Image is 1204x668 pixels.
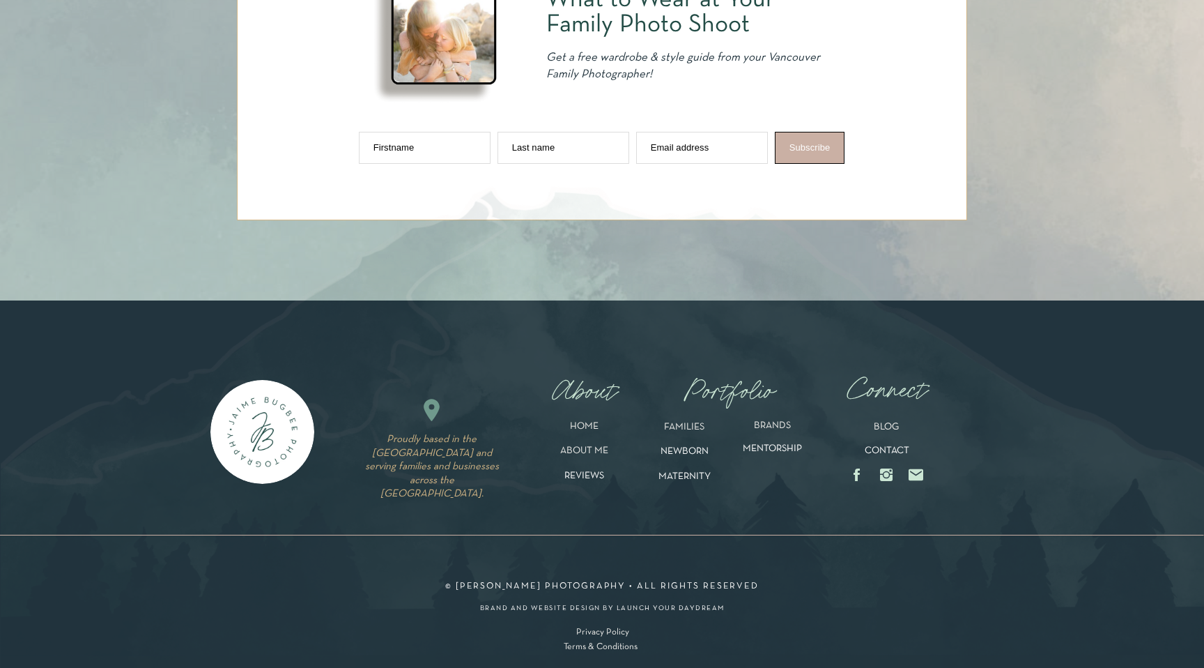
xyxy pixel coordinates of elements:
a: FAMILIES [650,422,718,438]
i: Proudly based in the [GEOGRAPHIC_DATA] and serving families and businesses across the [GEOGRAPHIC... [365,434,499,499]
p: © [PERSON_NAME] PHOTOGRAPHY • all rights reserved [350,582,854,591]
span: Subscribe [789,142,831,153]
a: MENTORSHIP [727,443,817,465]
a: ABOUT ME [536,446,632,462]
a: REVIEWS [536,471,632,487]
nav: About [536,377,632,405]
a: BLOG [852,422,921,439]
a: NEWBORN [649,446,720,462]
input: TUkzN3R4WHY [497,132,629,164]
input: R1EyNjk2TERG [359,132,491,164]
a: BRANDS [732,420,812,443]
i: Get a free wardrobe & style guide from your Vancouver Family Photographer! [546,52,820,79]
button: Subscribe [775,132,845,164]
a: brand and website design by launch your daydream [350,605,854,614]
a: Terms & Conditions [564,643,640,658]
nav: Portfolio [670,377,789,405]
a: HOME [536,422,632,438]
a: MATERNITY [636,471,732,487]
input: RlVQLjE [636,132,768,164]
a: Connect [842,372,930,400]
a: CONTACT [851,446,922,458]
a: Privacy Policy [563,628,642,643]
